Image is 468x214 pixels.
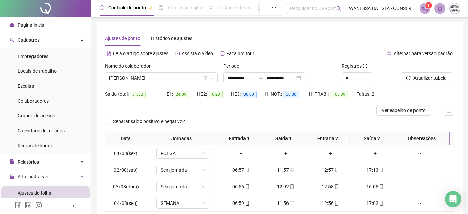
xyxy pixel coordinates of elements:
span: Escalas [18,83,34,89]
div: Open Intercom Messenger [445,191,461,207]
span: reload [406,76,411,80]
span: user-add [9,38,14,42]
span: 04/08(seg) [114,200,138,206]
span: Colaboradores [18,98,49,104]
span: Sem jornada [161,181,205,192]
span: 01/08(sex) [114,151,137,156]
span: to [258,75,264,81]
div: - [400,166,440,174]
span: desktop [289,168,294,172]
div: 17:02 [356,199,395,207]
th: Data [105,132,146,145]
span: Ajustes da folha [18,190,51,196]
span: desktop [289,201,294,206]
div: 11:56 [266,199,305,207]
sup: 1 [425,2,432,9]
th: Entrada 2 [305,132,349,145]
span: mobile [244,168,250,172]
span: 16:23 [207,91,223,98]
div: 06:59 [221,199,261,207]
span: mobile [244,201,250,206]
div: + [266,150,305,157]
span: COSMO CAITANO PEREIRA [109,73,214,83]
span: Cadastros [18,37,40,43]
button: Ver espelho de ponto [376,105,431,116]
span: Observações [396,135,447,142]
label: Nome do colaborador [105,62,155,70]
span: pushpin [149,6,153,10]
div: 06:56 [221,183,261,190]
span: down [201,168,205,172]
span: down [201,201,205,205]
span: Administração [18,174,48,179]
span: Empregadores [18,53,48,59]
div: HE 3: [231,90,265,98]
span: left [72,204,77,208]
span: Calendário de feriados [18,128,65,133]
div: - [400,150,440,157]
span: home [9,23,14,27]
span: file [9,159,14,164]
th: Saída 2 [350,132,394,145]
span: mobile [334,201,339,206]
span: mobile [244,184,250,189]
div: HE 2: [197,90,231,98]
span: Faltas: 2 [356,91,374,97]
span: mobile [289,184,294,189]
span: lock [9,174,14,179]
div: 12:56 [311,199,350,207]
span: Registros [342,62,367,70]
span: linkedin [25,202,32,209]
span: Atualizar tabela [413,74,447,82]
span: info-circle [363,64,367,68]
span: dashboard [258,5,262,10]
span: mobile [378,168,384,172]
span: clock-circle [100,5,104,10]
div: Saldo total: [105,90,163,98]
div: + [356,150,395,157]
span: swap-right [258,75,264,81]
span: Página inicial [18,22,45,28]
div: H. TRAB.: [309,90,356,98]
span: mobile [378,201,384,206]
span: 03/08(dom) [113,184,139,189]
span: Grupos de acesso [18,113,55,119]
th: Jornadas [146,132,217,145]
span: FOLGA [161,148,205,158]
span: Gestão de férias [217,5,252,10]
button: Atualizar tabela [401,72,452,83]
th: Saída 1 [261,132,305,145]
div: HE 1: [163,90,197,98]
span: Alternar para versão padrão [393,51,453,56]
div: 12:02 [266,183,305,190]
span: Regras de horas [18,143,52,148]
span: down [201,151,205,155]
span: notification [422,5,428,12]
span: filter [203,76,207,80]
span: down [201,185,205,189]
div: 11:57 [266,166,305,174]
div: + [311,150,350,157]
div: 16:05 [356,183,395,190]
span: 1 [427,3,430,8]
div: 17:13 [356,166,395,174]
div: H. NOT.: [265,90,309,98]
span: upload [446,108,452,113]
span: 00:00 [283,91,299,98]
div: Ajustes de ponto [105,35,140,42]
span: ellipsis [272,5,276,10]
span: SEMANAL [161,198,205,208]
span: Relatórios [18,159,39,165]
span: Assista o vídeo [182,51,213,56]
span: 00:00 [241,91,257,98]
span: 103:39 [330,91,348,98]
span: Locais de trabalho [18,68,57,74]
div: - [400,199,440,207]
div: 06:57 [221,166,261,174]
span: Controle de ponto [108,5,146,10]
span: history [220,51,225,56]
span: search [336,6,341,11]
span: 24:09 [173,91,189,98]
span: mobile [334,184,339,189]
span: Sem jornada [161,165,205,175]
